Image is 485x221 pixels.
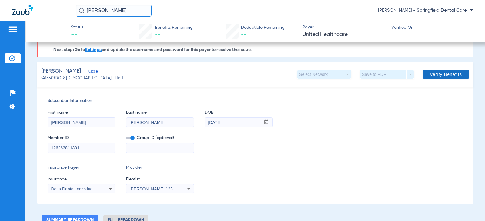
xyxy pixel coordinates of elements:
span: Verified On [391,24,475,31]
span: Insurance Payer [48,164,115,171]
span: Payer [303,24,386,31]
span: (41350) DOB: [DEMOGRAPHIC_DATA] - HoH [41,75,123,81]
span: Member ID [48,135,115,141]
button: Open calendar [260,118,272,127]
span: United Healthcare [303,31,386,38]
span: Subscriber Information [48,98,463,104]
span: -- [391,31,398,38]
span: Deductible Remaining [241,24,285,31]
p: Next step: Go to and update the username and password for this payer to resolve the issue. [53,47,252,52]
span: [PERSON_NAME] 1235410028 [129,187,189,191]
img: Search Icon [79,8,84,13]
span: -- [155,32,160,37]
span: [PERSON_NAME] - Springfield Dental Care [378,8,473,14]
span: -- [241,32,246,37]
img: Zuub Logo [12,5,33,15]
span: Verify Benefits [430,72,462,77]
span: [PERSON_NAME] [41,67,81,75]
a: Settings [85,47,102,52]
span: Close [88,69,94,75]
span: -- [71,31,83,39]
span: Status [71,24,83,31]
button: Verify Benefits [423,70,469,79]
span: DOB [205,109,273,116]
span: Benefits Remaining [155,24,193,31]
img: hamburger-icon [8,26,18,33]
span: Insurance [48,176,115,183]
span: Group ID (optional) [126,135,194,141]
span: Delta Dental Individual - Ai [51,187,101,191]
input: Search for patients [76,5,152,17]
span: Dentist [126,176,194,183]
span: Provider [126,164,194,171]
span: First name [48,109,115,116]
span: Last name [126,109,194,116]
